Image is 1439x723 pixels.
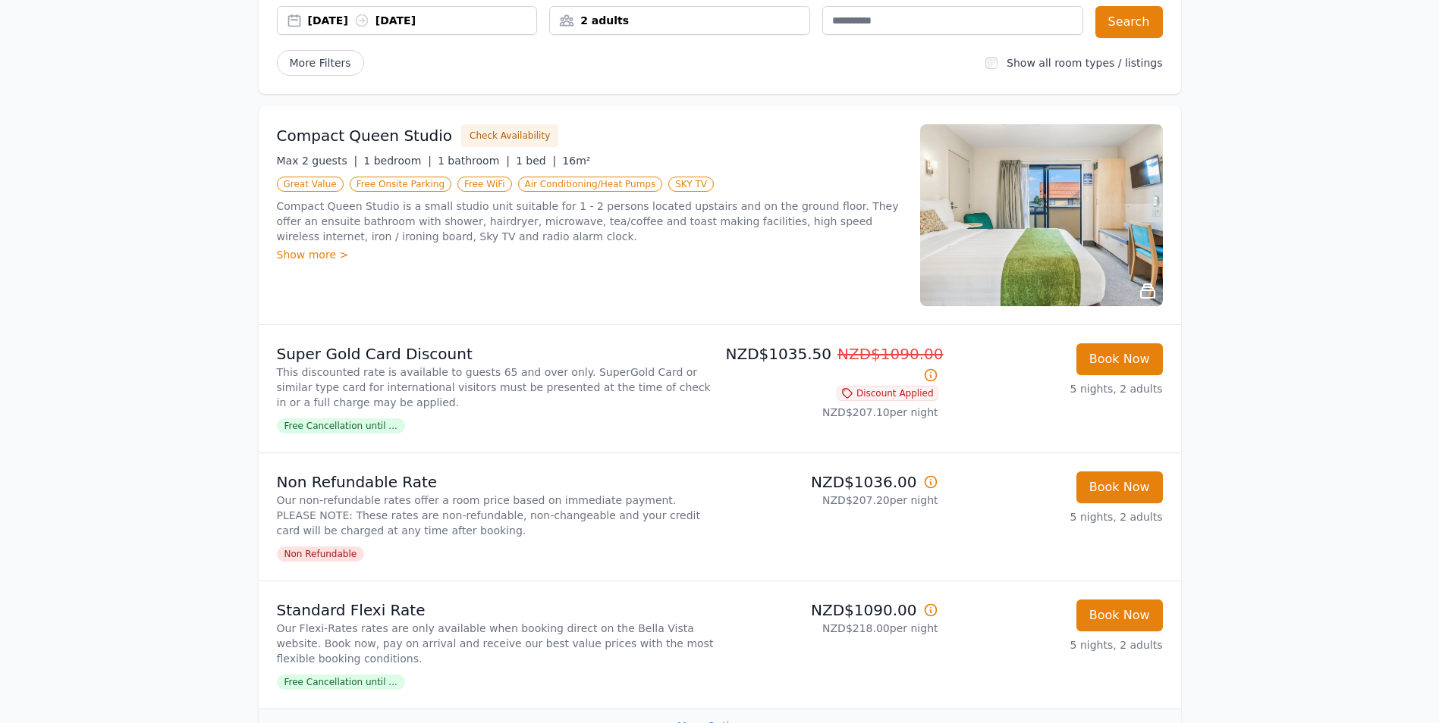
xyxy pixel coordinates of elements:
label: Show all room types / listings [1007,57,1162,69]
p: Non Refundable Rate [277,471,714,493]
p: NZD$218.00 per night [726,621,938,636]
div: 2 adults [550,13,809,28]
p: NZD$1036.00 [726,471,938,493]
button: Check Availability [461,124,558,147]
p: NZD$207.10 per night [726,405,938,420]
p: Our non-refundable rates offer a room price based on immediate payment. PLEASE NOTE: These rates ... [277,493,714,538]
span: NZD$1090.00 [837,345,944,363]
span: More Filters [277,50,364,76]
button: Search [1095,6,1163,38]
span: 16m² [562,155,590,167]
span: 1 bed | [516,155,556,167]
p: Our Flexi-Rates rates are only available when booking direct on the Bella Vista website. Book now... [277,621,714,666]
p: Super Gold Card Discount [277,343,714,365]
span: 1 bathroom | [438,155,510,167]
button: Book Now [1076,471,1163,503]
span: Free Cancellation until ... [277,674,405,690]
p: NZD$1090.00 [726,599,938,621]
span: Discount Applied [837,386,938,401]
p: Standard Flexi Rate [277,599,714,621]
span: Non Refundable [277,546,365,562]
span: 1 bedroom | [363,155,432,167]
span: SKY TV [668,177,714,192]
span: Free Onsite Parking [350,177,451,192]
p: This discounted rate is available to guests 65 and over only. SuperGold Card or similar type card... [277,365,714,410]
h3: Compact Queen Studio [277,125,453,146]
span: Max 2 guests | [277,155,358,167]
div: [DATE] [DATE] [308,13,537,28]
span: Great Value [277,177,344,192]
button: Book Now [1076,599,1163,631]
span: Free WiFi [457,177,512,192]
div: Show more > [277,247,902,262]
p: NZD$207.20 per night [726,493,938,508]
p: Compact Queen Studio is a small studio unit suitable for 1 - 2 persons located upstairs and on th... [277,199,902,244]
span: Free Cancellation until ... [277,418,405,433]
p: 5 nights, 2 adults [950,509,1163,524]
span: Air Conditioning/Heat Pumps [518,177,663,192]
p: NZD$1035.50 [726,343,938,386]
button: Book Now [1076,343,1163,375]
p: 5 nights, 2 adults [950,637,1163,653]
p: 5 nights, 2 adults [950,381,1163,396]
